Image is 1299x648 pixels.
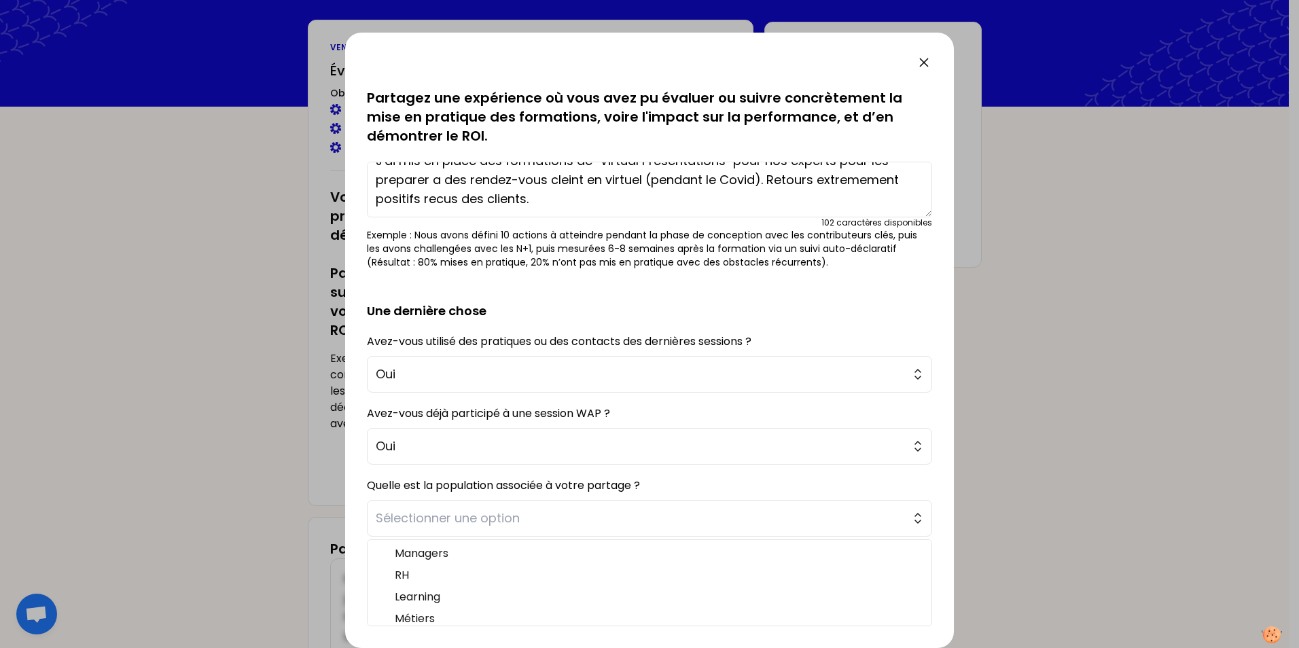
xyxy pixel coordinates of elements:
[376,509,904,528] span: Sélectionner une option
[376,437,904,456] span: Oui
[367,228,932,269] p: Exemple : Nous avons défini 10 actions à atteindre pendant la phase de conception avec les contri...
[367,500,932,537] button: Sélectionner une option
[395,567,921,583] span: RH
[367,406,610,421] label: Avez-vous déjà participé à une session WAP ?
[367,162,932,217] textarea: J'ai mis en place des formations de "Virtual Presentations" pour nos experts pour les preparer a ...
[367,478,640,493] label: Quelle est la population associée à votre partage ?
[367,280,932,321] h2: Une dernière chose
[395,611,921,627] span: Métiers
[821,217,932,228] div: 102 caractères disponibles
[367,428,932,465] button: Oui
[395,589,921,605] span: Learning
[376,365,904,384] span: Oui
[367,334,751,349] label: Avez-vous utilisé des pratiques ou des contacts des dernières sessions ?
[367,356,932,393] button: Oui
[395,545,921,562] span: Managers
[367,31,932,145] p: Vous avez toutes et tous évalué ou suivi la mise en pratique de programmes de formation ou de dév...
[367,539,932,626] ul: Sélectionner une option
